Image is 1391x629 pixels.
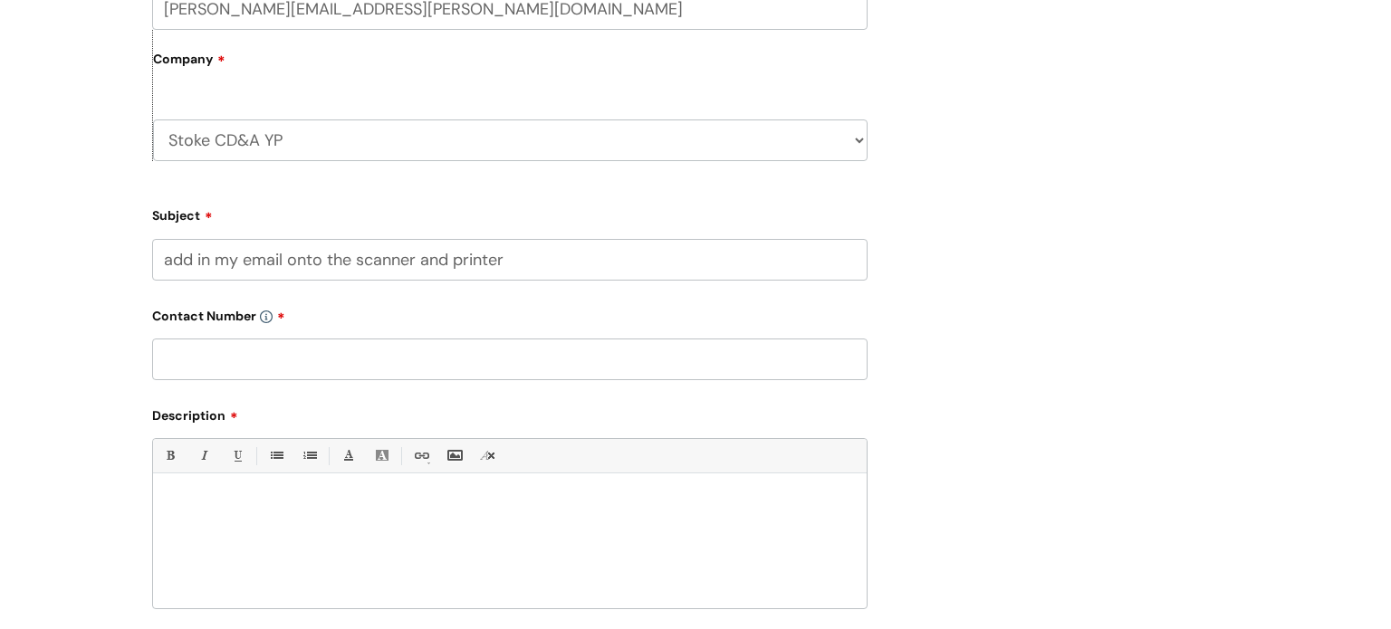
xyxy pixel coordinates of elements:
a: Remove formatting (Ctrl-\) [476,444,499,467]
a: Italic (Ctrl-I) [192,444,215,467]
a: 1. Ordered List (Ctrl-Shift-8) [298,444,321,467]
label: Subject [152,202,868,224]
label: Company [153,45,868,86]
img: info-icon.svg [260,310,273,323]
a: Insert Image... [443,444,465,467]
a: Underline(Ctrl-U) [225,444,248,467]
label: Contact Number [152,302,868,324]
a: • Unordered List (Ctrl-Shift-7) [264,444,287,467]
a: Back Color [370,444,393,467]
a: Bold (Ctrl-B) [158,444,181,467]
a: Link [409,444,432,467]
label: Description [152,402,868,424]
a: Font Color [337,444,360,467]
